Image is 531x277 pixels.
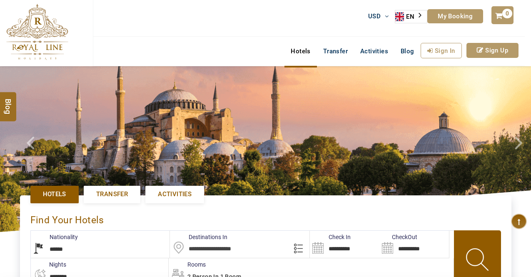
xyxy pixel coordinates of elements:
label: Check In [310,233,351,241]
a: EN [395,10,427,23]
a: Transfer [317,43,354,60]
a: Check next prev [16,66,42,232]
aside: Language selected: English [395,10,427,23]
span: Hotels [43,190,66,199]
a: 0 [491,6,513,24]
span: 0 [502,9,512,18]
input: Search [379,231,449,258]
div: Find Your Hotels [30,206,501,230]
img: The Royal Line Holidays [6,4,68,60]
label: Rooms [169,260,206,269]
label: Destinations In [170,233,227,241]
label: Nationality [31,233,78,241]
a: Blog [394,43,421,60]
a: Check next image [504,66,531,232]
a: Sign In [421,43,462,58]
label: nights [30,260,66,269]
a: Hotels [284,43,317,60]
span: Activities [158,190,192,199]
a: Activities [354,43,394,60]
a: Sign Up [466,43,519,58]
input: Search [310,231,379,258]
span: Transfer [96,190,128,199]
span: Blog [401,47,414,55]
span: Blog [3,99,14,106]
a: Hotels [30,186,79,203]
a: Activities [145,186,204,203]
span: USD [368,12,381,20]
label: CheckOut [379,233,417,241]
div: Language [395,10,427,23]
a: My Booking [427,9,483,23]
a: Transfer [84,186,140,203]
